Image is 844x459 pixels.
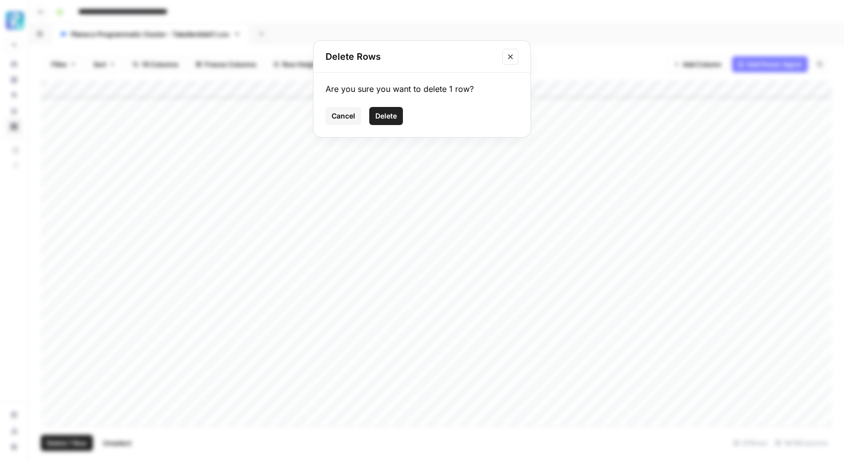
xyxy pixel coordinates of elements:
[326,107,361,125] button: Cancel
[502,49,518,65] button: Close modal
[326,83,518,95] div: Are you sure you want to delete 1 row?
[326,50,496,64] h2: Delete Rows
[332,111,355,121] span: Cancel
[375,111,397,121] span: Delete
[369,107,403,125] button: Delete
